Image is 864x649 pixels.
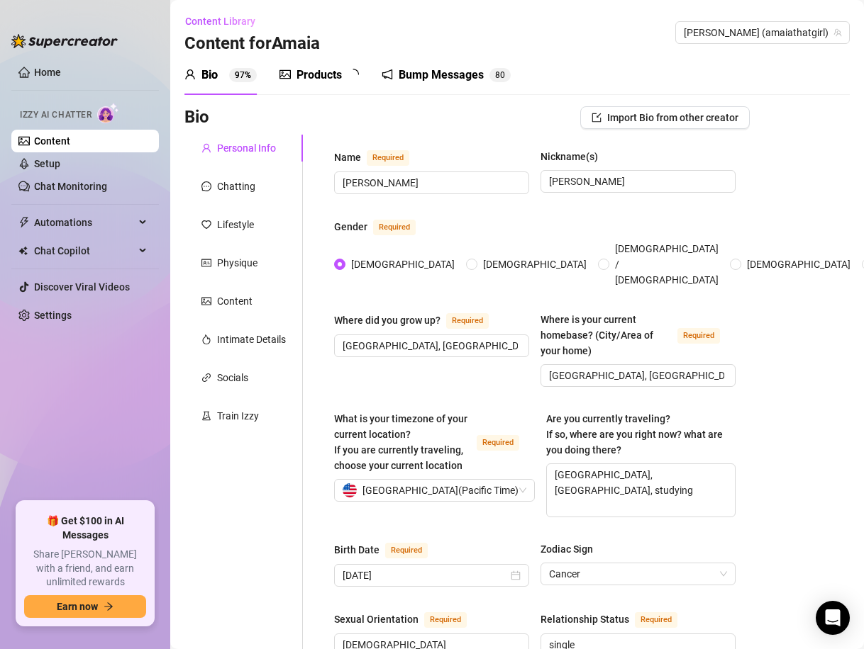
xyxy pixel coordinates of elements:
span: [DEMOGRAPHIC_DATA] [477,256,592,272]
div: Bio [201,67,218,84]
span: Required [424,612,467,628]
div: Intimate Details [217,332,286,347]
div: Where did you grow up? [334,312,441,328]
span: import [592,113,602,123]
div: Sexual Orientation [334,611,419,627]
span: Automations [34,211,135,234]
span: 0 [500,70,505,80]
span: Required [367,150,409,166]
a: Settings [34,310,72,321]
span: thunderbolt [18,217,30,228]
span: What is your timezone of your current location? If you are currently traveling, choose your curre... [334,413,467,471]
span: loading [348,69,359,80]
span: 🎁 Get $100 in AI Messages [24,514,146,542]
span: 8 [495,70,500,80]
span: team [833,28,842,37]
sup: 80 [489,68,511,82]
span: experiment [201,411,211,421]
span: Share [PERSON_NAME] with a friend, and earn unlimited rewards [24,548,146,589]
div: Content [217,293,253,309]
span: Required [477,435,519,451]
div: Zodiac Sign [541,541,593,557]
h3: Content for Amaia [184,33,320,55]
button: Earn nowarrow-right [24,595,146,618]
input: Name [343,175,518,191]
input: Where did you grow up? [343,338,518,354]
span: link [201,373,211,383]
label: Zodiac Sign [541,541,603,557]
span: [GEOGRAPHIC_DATA] ( Pacific Time ) [362,480,519,501]
span: heart [201,220,211,230]
span: [DEMOGRAPHIC_DATA] [345,256,460,272]
div: Socials [217,370,248,385]
span: Chat Copilot [34,239,135,262]
img: logo-BBDzfeDw.svg [11,34,118,48]
span: [DEMOGRAPHIC_DATA] / [DEMOGRAPHIC_DATA] [609,241,724,288]
a: Chat Monitoring [34,181,107,192]
button: Content Library [184,10,267,33]
div: Where is your current homebase? (City/Area of your home) [541,312,672,359]
span: user [184,69,196,80]
span: picture [279,69,291,80]
span: Content Library [185,16,255,27]
span: arrow-right [104,602,113,611]
span: [DEMOGRAPHIC_DATA] [741,256,856,272]
span: Required [446,313,489,329]
a: Home [34,67,61,78]
input: Nickname(s) [549,174,724,189]
div: Birth Date [334,542,380,558]
span: notification [382,69,393,80]
span: message [201,181,211,191]
input: Birth Date [343,568,508,583]
span: idcard [201,258,211,268]
label: Name [334,149,425,166]
span: Earn now [57,601,98,612]
a: Content [34,135,70,147]
label: Nickname(s) [541,149,608,164]
div: Nickname(s) [541,149,598,164]
span: Required [373,220,416,235]
button: Import Bio from other creator [580,106,750,129]
div: Lifestyle [217,217,254,232]
label: Sexual Orientation [334,611,482,628]
span: Required [635,612,677,628]
img: AI Chatter [97,103,119,123]
div: Gender [334,219,367,235]
div: Open Intercom Messenger [816,601,850,635]
span: Required [385,543,428,558]
h3: Bio [184,106,209,129]
img: us [343,483,357,497]
label: Birth Date [334,541,443,558]
label: Where did you grow up? [334,312,504,329]
div: Chatting [217,179,255,194]
sup: 97% [229,68,257,82]
label: Gender [334,218,431,235]
textarea: [GEOGRAPHIC_DATA], [GEOGRAPHIC_DATA], studying [547,464,735,517]
a: Discover Viral Videos [34,281,130,293]
div: Bump Messages [399,67,484,84]
div: Personal Info [217,140,276,156]
label: Relationship Status [541,611,693,628]
span: Izzy AI Chatter [20,108,92,122]
div: Train Izzy [217,408,259,424]
span: fire [201,334,211,344]
span: Import Bio from other creator [607,112,738,123]
img: Chat Copilot [18,246,28,256]
a: Setup [34,158,60,169]
label: Where is your current homebase? (City/Area of your home) [541,312,736,359]
span: picture [201,296,211,306]
span: user [201,143,211,153]
div: Relationship Status [541,611,629,627]
span: Are you currently traveling? If so, where are you right now? what are you doing there? [546,413,723,456]
span: Amaia (amaiathatgirl) [684,22,841,43]
div: Products [297,67,342,84]
input: Where is your current homebase? (City/Area of your home) [549,368,724,383]
div: Physique [217,255,257,271]
span: Cancer [549,563,727,585]
span: Required [677,328,720,344]
div: Name [334,149,361,165]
